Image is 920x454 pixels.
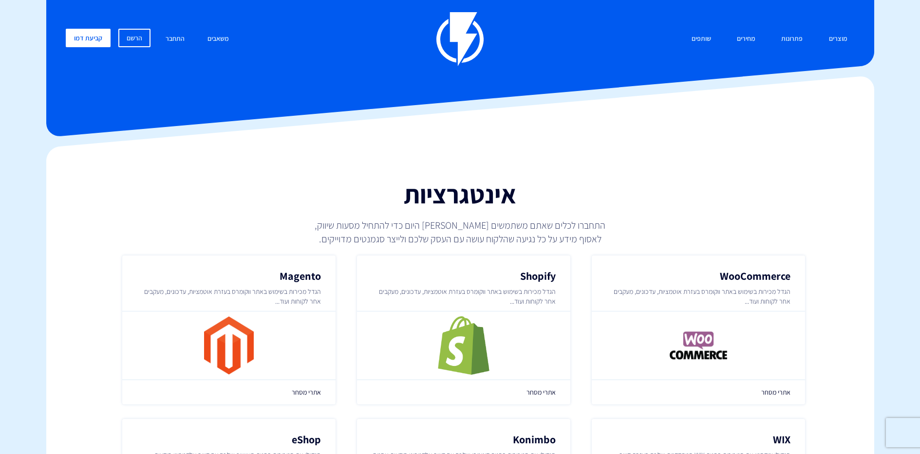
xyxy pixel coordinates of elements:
[372,287,556,306] p: הגדל מכירות בשימוש באתר ווקומרס בעזרת אוטמציות, עדכונים, מעקבים אחר לקוחות ועוד...
[137,287,321,306] p: הגדל מכירות בשימוש באתר ווקומרס בעזרת אוטמציות, עדכונים, מעקבים אחר לקוחות ועוד...
[235,181,685,208] h1: אינטגרציות
[314,218,606,246] p: התחברו לכלים שאתם משתמשים [PERSON_NAME] היום כדי להתחיל מסעות שיווק, לאסוף מידע על כל נגיעה שהלקו...
[122,255,336,404] a: Magento הגדל מכירות בשימוש באתר ווקומרס בעזרת אוטמציות, עדכונים, מעקבים אחר לקוחות ועוד... אתרי מסחר
[684,29,718,50] a: שותפים
[158,29,192,50] a: התחבר
[137,434,321,445] h2: eShop
[606,270,790,282] h2: WooCommerce
[822,29,855,50] a: מוצרים
[137,387,321,397] span: אתרי מסחר
[372,270,556,282] h2: Shopify
[66,29,111,47] a: קביעת דמו
[200,29,236,50] a: משאבים
[606,387,790,397] span: אתרי מסחר
[606,434,790,445] h2: WIX
[372,387,556,397] span: אתרי מסחר
[606,287,790,306] p: הגדל מכירות בשימוש באתר ווקומרס בעזרת אוטמציות, עדכונים, מעקבים אחר לקוחות ועוד...
[372,434,556,445] h2: Konimbo
[774,29,810,50] a: פתרונות
[730,29,763,50] a: מחירים
[118,29,150,47] a: הרשם
[137,270,321,282] h2: Magento
[357,255,570,404] a: Shopify הגדל מכירות בשימוש באתר ווקומרס בעזרת אוטמציות, עדכונים, מעקבים אחר לקוחות ועוד... אתרי מסחר
[592,255,805,404] a: WooCommerce הגדל מכירות בשימוש באתר ווקומרס בעזרת אוטמציות, עדכונים, מעקבים אחר לקוחות ועוד... את...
